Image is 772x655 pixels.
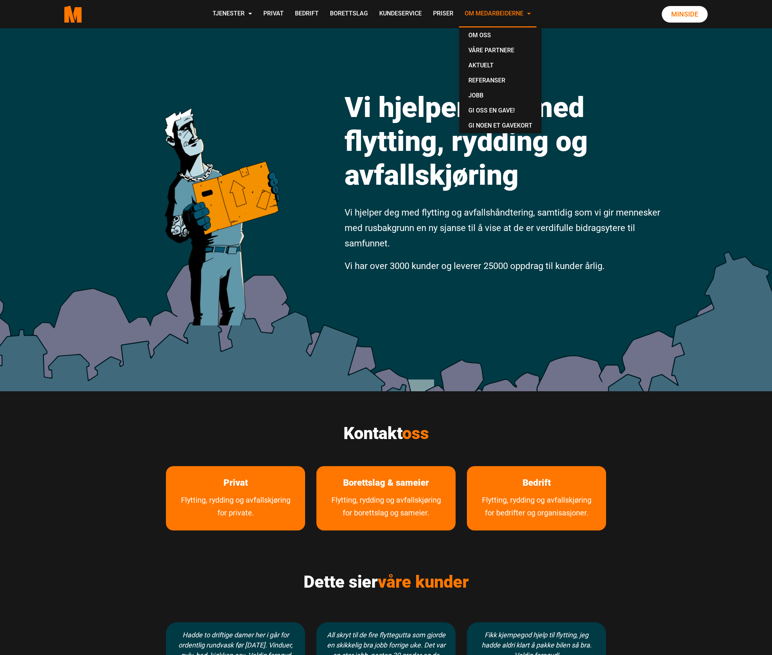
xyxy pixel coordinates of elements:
[289,1,324,27] a: Bedrift
[462,28,538,43] a: Om oss
[462,118,538,133] a: Gi noen et gavekort
[207,1,258,27] a: Tjenester
[462,43,538,58] a: Våre partnere
[427,1,459,27] a: Priser
[462,103,538,118] a: Gi oss en gave!
[402,423,429,443] span: oss
[345,207,660,249] span: Vi hjelper deg med flytting og avfallshåndtering, samtidig som vi gir mennesker med rusbakgrunn e...
[662,6,708,23] a: Minside
[258,1,289,27] a: Privat
[459,1,536,27] a: Om Medarbeiderne
[324,1,374,27] a: Borettslag
[462,58,538,73] a: Aktuelt
[511,466,562,500] a: les mer om Bedrift
[378,572,469,592] span: våre kunder
[345,90,663,192] h1: Vi hjelper deg med flytting, rydding og avfallskjøring
[374,1,427,27] a: Kundeservice
[332,466,440,500] a: Les mer om Borettslag & sameier
[467,494,606,530] a: Tjenester vi tilbyr bedrifter og organisasjoner
[157,73,286,325] img: medarbeiderne man icon optimized
[345,261,605,271] span: Vi har over 3000 kunder og leverer 25000 oppdrag til kunder årlig.
[166,423,606,444] h2: Kontakt
[316,494,456,530] a: Tjenester for borettslag og sameier
[166,494,305,530] a: Flytting, rydding og avfallskjøring for private.
[462,88,538,103] a: Jobb
[166,572,606,592] h2: Dette sier
[462,73,538,88] a: Referanser
[212,466,259,500] a: les mer om Privat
